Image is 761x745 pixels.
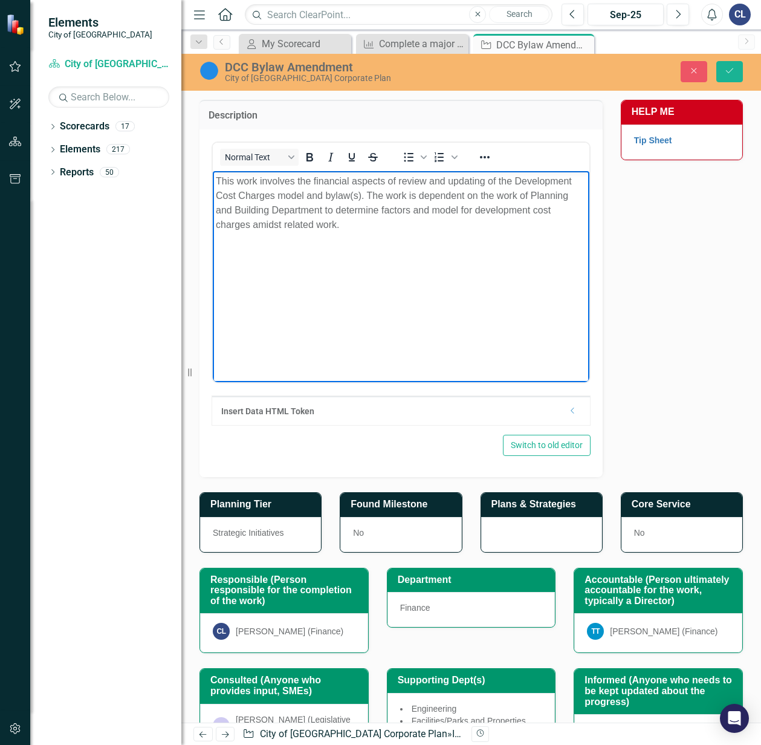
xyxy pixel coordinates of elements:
button: Underline [342,149,362,166]
small: City of [GEOGRAPHIC_DATA] [48,30,152,39]
div: [PERSON_NAME] (Legislative Services) [236,714,355,738]
span: Strategic Initiatives [213,528,284,538]
span: Elements [48,15,152,30]
h3: Department [398,574,549,585]
div: Insert Data HTML Token [221,405,562,417]
div: 17 [115,122,135,132]
div: [PERSON_NAME] (Finance) [610,625,717,637]
h3: Consulted (Anyone who provides input, SMEs) [210,675,362,696]
a: Reports [60,166,94,180]
div: Bullet list [398,149,429,166]
h3: Planning Tier [210,499,315,510]
div: Complete a major Development Cost Charges review [379,36,465,51]
div: DCC Bylaw Amendment [225,60,495,74]
a: Tip Sheet [634,135,672,145]
div: Sep-25 [592,8,659,22]
a: Initiatives [452,728,493,740]
a: Elements [60,143,100,157]
img: Not Started [199,61,219,80]
button: Search [489,6,549,23]
div: DCC Bylaw Amendment [496,37,591,53]
div: City of [GEOGRAPHIC_DATA] Corporate Plan [225,74,495,83]
span: Search [507,9,533,19]
div: 217 [106,145,130,155]
h3: Plans & Strategies [491,499,596,510]
span: No [634,528,645,538]
button: CL [729,4,751,25]
a: City of [GEOGRAPHIC_DATA] Corporate Plan [48,57,169,71]
span: Finance [400,603,430,613]
h3: Found Milestone [351,499,455,510]
div: » » [242,727,462,741]
span: Engineering [412,704,457,714]
div: TT [587,623,604,640]
div: [PERSON_NAME] (Finance) [236,625,343,637]
button: Italic [320,149,341,166]
button: Block Normal Text [220,149,299,166]
h3: Informed (Anyone who needs to be kept updated about the progress) [585,675,736,707]
a: City of [GEOGRAPHIC_DATA] Corporate Plan [260,728,447,740]
iframe: Rich Text Area [213,171,589,382]
h3: Core Service [632,499,736,510]
h3: HELP ME [632,106,736,117]
span: Facilities/Parks and Properties [412,716,526,726]
img: ClearPoint Strategy [6,14,27,35]
a: My Scorecard [242,36,348,51]
h3: Responsible (Person responsible for the completion of the work) [210,574,362,607]
a: Scorecards [60,120,109,134]
input: Search ClearPoint... [245,4,552,25]
button: Bold [299,149,320,166]
span: Normal Text [225,152,284,162]
div: 50 [100,167,119,177]
div: Open Intercom Messenger [720,704,749,733]
h3: Supporting Dept(s) [398,675,549,686]
div: My Scorecard [262,36,348,51]
button: Sep-25 [588,4,664,25]
button: Strikethrough [363,149,383,166]
div: CF [213,717,230,734]
div: Numbered list [429,149,459,166]
h3: Description [209,110,594,121]
h3: Accountable (Person ultimately accountable for the work, typically a Director) [585,574,736,607]
div: CL [213,623,230,640]
a: Complete a major Development Cost Charges review [359,36,465,51]
button: Switch to old editor [503,435,591,456]
span: No [353,528,364,538]
input: Search Below... [48,86,169,108]
button: Reveal or hide additional toolbar items [474,149,495,166]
